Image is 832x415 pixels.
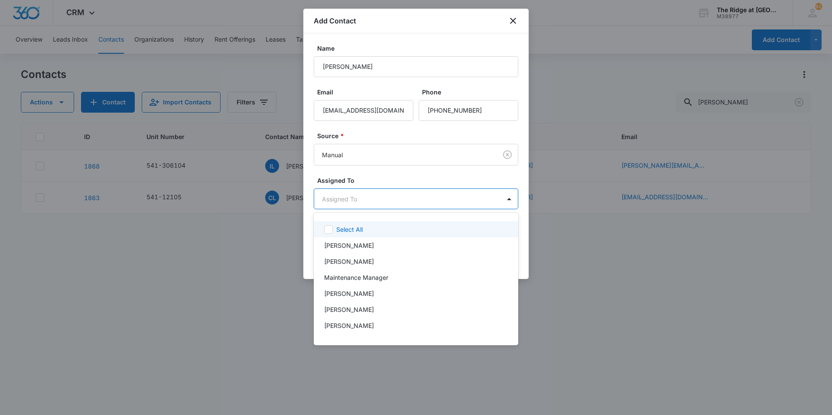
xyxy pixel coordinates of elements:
p: [PERSON_NAME] [324,257,374,266]
p: [PERSON_NAME] [324,305,374,314]
p: [PERSON_NAME] [324,289,374,298]
p: [PERSON_NAME] [324,241,374,250]
p: Ridge Lease 2 [324,337,365,346]
p: Select All [336,225,363,234]
p: [PERSON_NAME] [324,321,374,330]
p: Maintenance Manager [324,273,388,282]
